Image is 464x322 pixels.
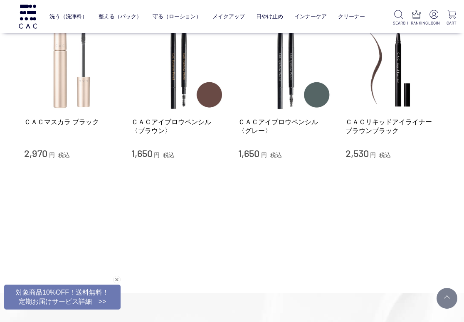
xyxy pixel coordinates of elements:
span: 1,650 [238,147,259,159]
a: ＣＡＣリキッドアイライナー ブラウンブラック [346,118,440,135]
p: CART [446,20,457,26]
img: ＣＡＣアイブロウペンシル 〈グレー〉 [238,17,333,111]
p: RANKING [411,20,422,26]
a: RANKING [411,10,422,26]
a: 守る（ローション） [153,7,201,26]
span: 2,970 [24,147,47,159]
span: 税込 [379,152,391,158]
span: 2,530 [346,147,369,159]
a: ＣＡＣマスカラ ブラック [24,118,119,126]
span: 円 [370,152,376,158]
span: 税込 [163,152,175,158]
span: 円 [261,152,267,158]
p: SEARCH [393,20,404,26]
a: インナーケア [294,7,327,26]
a: SEARCH [393,10,404,26]
img: ＣＡＣマスカラ ブラック [24,17,119,111]
span: 円 [49,152,55,158]
a: CART [446,10,457,26]
span: 税込 [270,152,282,158]
img: ＣＡＣアイブロウペンシル 〈ブラウン〉 [131,17,226,111]
img: ＣＡＣリキッドアイライナー ブラウンブラック [346,17,440,111]
span: 1,650 [131,147,153,159]
span: 円 [154,152,160,158]
a: 洗う（洗浄料） [49,7,87,26]
span: 税込 [58,152,70,158]
p: LOGIN [428,20,439,26]
a: ＣＡＣアイブロウペンシル 〈ブラウン〉 [131,118,226,135]
a: 日やけ止め [256,7,283,26]
a: 整える（パック） [99,7,142,26]
a: LOGIN [428,10,439,26]
a: クリーナー [338,7,365,26]
img: logo [17,5,38,28]
a: ＣＡＣアイブロウペンシル 〈グレー〉 [238,118,333,135]
a: メイクアップ [212,7,245,26]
